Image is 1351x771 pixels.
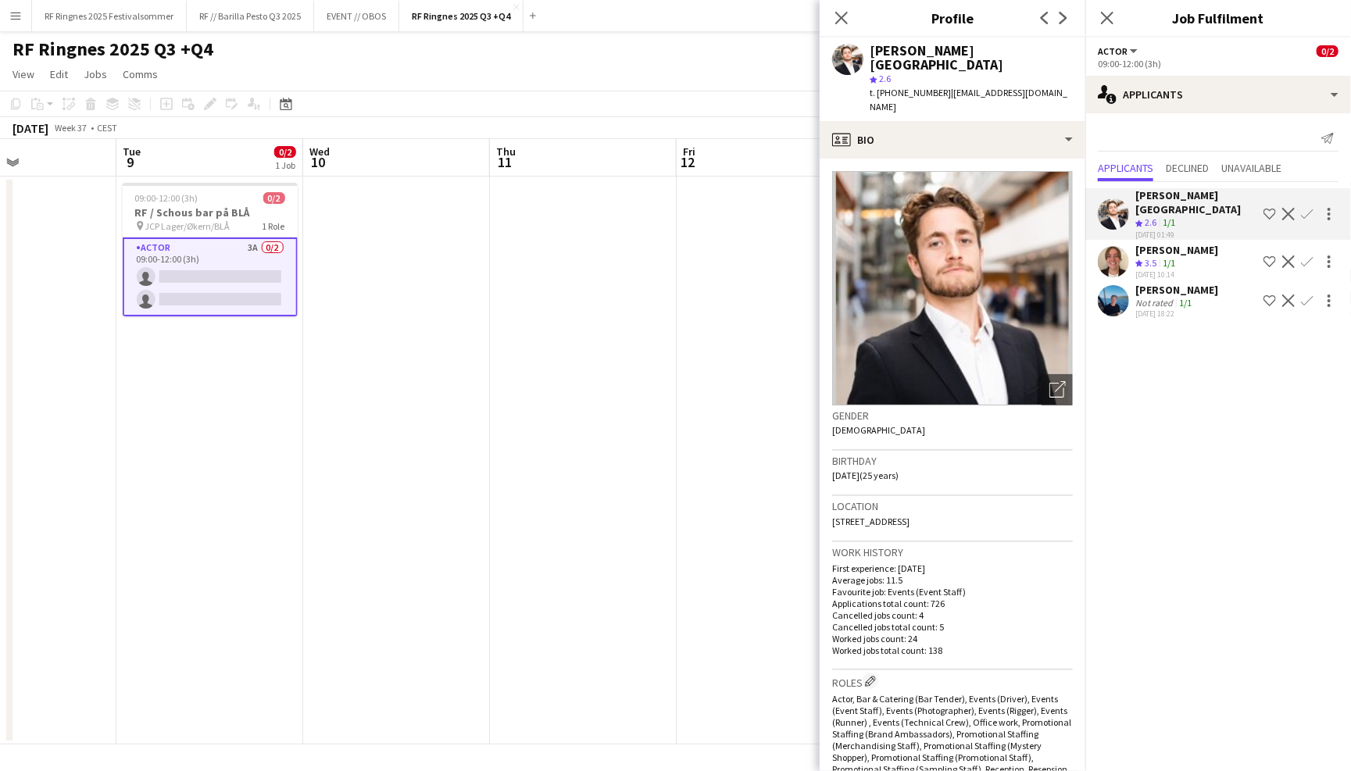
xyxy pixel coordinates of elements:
span: [STREET_ADDRESS] [832,516,910,527]
h3: Roles [832,673,1073,690]
app-card-role: Actor3A0/209:00-12:00 (3h) [123,237,298,316]
div: [PERSON_NAME] [1135,243,1218,257]
h3: RF / Schous bar på BLÅ [123,205,298,220]
div: [DATE] 10:14 [1135,269,1218,280]
span: Week 37 [52,122,91,134]
app-job-card: 09:00-12:00 (3h)0/2RF / Schous bar på BLÅ JCP Lager/Økern/BLÅ1 RoleActor3A0/209:00-12:00 (3h) [123,183,298,316]
button: RF Ringnes 2025 Q3 +Q4 [399,1,524,31]
div: [DATE] [13,120,48,136]
h3: Work history [832,545,1073,559]
span: 3.5 [1145,257,1156,269]
span: t. [PHONE_NUMBER] [870,87,951,98]
div: 09:00-12:00 (3h) [1098,58,1338,70]
span: [DATE] (25 years) [832,469,899,481]
img: Crew avatar or photo [832,171,1073,405]
button: Actor [1098,45,1140,57]
span: Edit [50,67,68,81]
span: Unavailable [1221,162,1281,173]
span: 2.6 [1145,216,1156,228]
p: First experience: [DATE] [832,562,1073,574]
span: 2.6 [879,73,891,84]
p: Worked jobs count: 24 [832,633,1073,644]
app-skills-label: 1/1 [1179,297,1192,309]
p: Applications total count: 726 [832,598,1073,609]
span: Wed [309,145,330,159]
a: Jobs [77,64,113,84]
app-skills-label: 1/1 [1163,216,1175,228]
h1: RF Ringnes 2025 Q3 +Q4 [13,37,213,61]
span: Thu [496,145,516,159]
span: 1 Role [263,220,285,232]
button: RF // Barilla Pesto Q3 2025 [187,1,314,31]
div: [PERSON_NAME][GEOGRAPHIC_DATA] [1135,188,1257,216]
span: 10 [307,153,330,171]
button: EVENT // OBOS [314,1,399,31]
div: Applicants [1085,76,1351,113]
span: 0/2 [1317,45,1338,57]
h3: Birthday [832,454,1073,468]
h3: Location [832,499,1073,513]
a: View [6,64,41,84]
span: Comms [123,67,158,81]
p: Cancelled jobs count: 4 [832,609,1073,621]
div: [PERSON_NAME] [1135,283,1218,297]
a: Comms [116,64,164,84]
span: Jobs [84,67,107,81]
h3: Job Fulfilment [1085,8,1351,28]
p: Cancelled jobs total count: 5 [832,621,1073,633]
div: Open photos pop-in [1042,374,1073,405]
div: Not rated [1135,297,1176,309]
div: [DATE] 01:49 [1135,230,1257,240]
h3: Profile [820,8,1085,28]
span: 09:00-12:00 (3h) [135,192,198,204]
span: View [13,67,34,81]
div: CEST [97,122,117,134]
button: RF Ringnes 2025 Festivalsommer [32,1,187,31]
p: Favourite job: Events (Event Staff) [832,586,1073,598]
h3: Gender [832,409,1073,423]
span: | [EMAIL_ADDRESS][DOMAIN_NAME] [870,87,1067,112]
span: Applicants [1098,162,1153,173]
span: Fri [683,145,695,159]
span: 0/2 [263,192,285,204]
app-skills-label: 1/1 [1163,257,1175,269]
span: Declined [1166,162,1209,173]
p: Average jobs: 11.5 [832,574,1073,586]
span: 12 [681,153,695,171]
span: 11 [494,153,516,171]
a: Edit [44,64,74,84]
div: Bio [820,121,1085,159]
span: [DEMOGRAPHIC_DATA] [832,424,925,436]
div: [PERSON_NAME][GEOGRAPHIC_DATA] [870,44,1073,72]
div: [DATE] 18:22 [1135,309,1218,319]
span: Tue [123,145,141,159]
span: 0/2 [274,146,296,158]
div: 1 Job [275,159,295,171]
span: 9 [120,153,141,171]
p: Worked jobs total count: 138 [832,644,1073,656]
span: JCP Lager/Økern/BLÅ [145,220,231,232]
span: Actor [1098,45,1128,57]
